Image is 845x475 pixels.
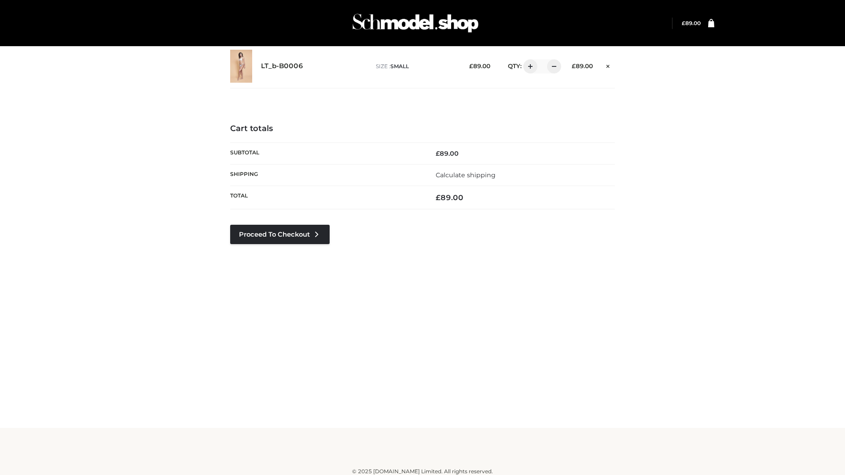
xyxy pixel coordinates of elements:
h4: Cart totals [230,124,615,134]
div: QTY: [499,59,558,73]
img: Schmodel Admin 964 [349,6,481,40]
a: £89.00 [682,20,701,26]
a: Remove this item [602,59,615,71]
span: £ [436,150,440,157]
a: Proceed to Checkout [230,225,330,244]
a: LT_b-B0006 [261,62,303,70]
bdi: 89.00 [682,20,701,26]
span: £ [572,62,576,69]
th: Shipping [230,164,422,186]
span: SMALL [390,63,409,69]
bdi: 89.00 [469,62,490,69]
span: £ [469,62,473,69]
span: £ [436,193,441,202]
th: Subtotal [230,142,422,164]
bdi: 89.00 [436,193,463,202]
bdi: 89.00 [572,62,593,69]
img: LT_b-B0006 - SMALL [230,50,252,83]
th: Total [230,186,422,209]
span: £ [682,20,685,26]
bdi: 89.00 [436,150,459,157]
p: size : [376,62,456,70]
a: Calculate shipping [436,171,496,179]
